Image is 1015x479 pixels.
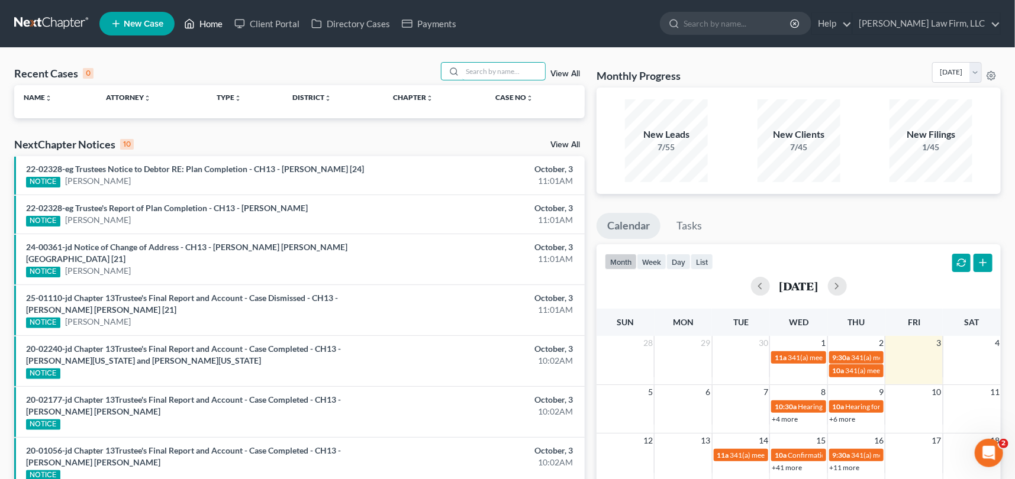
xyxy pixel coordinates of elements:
div: 7/45 [758,141,840,153]
a: [PERSON_NAME] [65,265,131,277]
span: 28 [642,336,654,350]
a: Home [178,13,228,34]
h2: [DATE] [779,280,819,292]
a: 20-02177-jd Chapter 13Trustee's Final Report and Account - Case Completed - CH13 - [PERSON_NAME] ... [26,394,341,416]
div: NOTICE [26,177,60,187]
a: Case Nounfold_more [496,93,534,102]
span: 341(a) meeting for [PERSON_NAME] [852,353,966,362]
a: 22-02328-eg Trustees Notice to Debtor RE: Plan Completion - CH13 - [PERSON_NAME] [24] [26,164,364,174]
button: month [605,254,637,270]
span: 341(a) meeting for [PERSON_NAME] [852,451,966,459]
span: Sun [617,317,634,327]
span: 29 [700,336,712,350]
a: 24-00361-jd Notice of Change of Address - CH13 - [PERSON_NAME] [PERSON_NAME][GEOGRAPHIC_DATA] [21] [26,242,347,264]
div: October, 3 [398,343,573,355]
span: 9:30a [833,451,850,459]
span: 15 [816,433,827,448]
span: Thu [848,317,865,327]
span: 3 [936,336,943,350]
div: October, 3 [398,202,573,214]
div: NOTICE [26,419,60,430]
a: Nameunfold_more [24,93,52,102]
a: View All [550,70,580,78]
span: 30 [758,336,769,350]
h3: Monthly Progress [597,69,681,83]
a: [PERSON_NAME] [65,214,131,226]
span: 16 [873,433,885,448]
span: 5 [647,385,654,399]
input: Search by name... [462,63,545,80]
div: 11:01AM [398,253,573,265]
a: Districtunfold_more [292,93,331,102]
a: +4 more [772,415,798,423]
a: +6 more [830,415,856,423]
i: unfold_more [426,95,433,102]
a: Client Portal [228,13,305,34]
div: 1/45 [890,141,972,153]
span: Fri [908,317,920,327]
span: 341(a) meeting for [PERSON_NAME] [846,366,960,375]
span: Hearing for [PERSON_NAME] & [PERSON_NAME] [798,402,953,411]
i: unfold_more [234,95,241,102]
div: 10:02AM [398,406,573,417]
div: NOTICE [26,368,60,379]
a: 22-02328-eg Trustee's Report of Plan Completion - CH13 - [PERSON_NAME] [26,203,308,213]
div: New Leads [625,128,708,141]
div: 7/55 [625,141,708,153]
div: October, 3 [398,241,573,253]
span: 10a [833,402,845,411]
i: unfold_more [144,95,151,102]
div: 10:02AM [398,457,573,468]
a: Calendar [597,213,660,239]
span: 4 [994,336,1001,350]
span: Sat [965,317,979,327]
div: October, 3 [398,163,573,175]
a: Attorneyunfold_more [106,93,151,102]
span: 10a [775,451,787,459]
div: NOTICE [26,318,60,328]
i: unfold_more [45,95,52,102]
div: 11:01AM [398,214,573,226]
span: 341(a) meeting for [PERSON_NAME] & [PERSON_NAME] [730,451,907,459]
span: 8 [820,385,827,399]
div: 11:01AM [398,304,573,316]
a: [PERSON_NAME] [65,316,131,328]
span: 1 [820,336,827,350]
div: NextChapter Notices [14,137,134,151]
span: 11 [989,385,1001,399]
span: Tue [733,317,749,327]
div: 11:01AM [398,175,573,187]
a: Chapterunfold_more [393,93,433,102]
span: 9 [878,385,885,399]
button: day [666,254,691,270]
div: October, 3 [398,445,573,457]
a: 20-01056-jd Chapter 13Trustee's Final Report and Account - Case Completed - CH13 - [PERSON_NAME] ... [26,445,341,467]
span: 2 [999,439,1008,448]
span: 9:30a [833,353,850,362]
button: week [637,254,666,270]
div: Recent Cases [14,66,94,80]
span: 11a [775,353,787,362]
div: NOTICE [26,267,60,277]
div: 0 [83,68,94,79]
span: 10a [833,366,845,375]
i: unfold_more [324,95,331,102]
span: 17 [931,433,943,448]
div: October, 3 [398,292,573,304]
span: 2 [878,336,885,350]
a: Typeunfold_more [217,93,241,102]
span: 10 [931,385,943,399]
div: New Clients [758,128,840,141]
span: 10:30a [775,402,797,411]
a: +11 more [830,463,860,472]
div: NOTICE [26,216,60,226]
a: Payments [396,13,462,34]
a: Directory Cases [305,13,396,34]
a: 20-02240-jd Chapter 13Trustee's Final Report and Account - Case Completed - CH13 - [PERSON_NAME][... [26,344,341,365]
div: 10:02AM [398,355,573,367]
div: October, 3 [398,394,573,406]
a: Tasks [666,213,713,239]
span: 7 [762,385,769,399]
span: 13 [700,433,712,448]
span: 11a [717,451,729,459]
